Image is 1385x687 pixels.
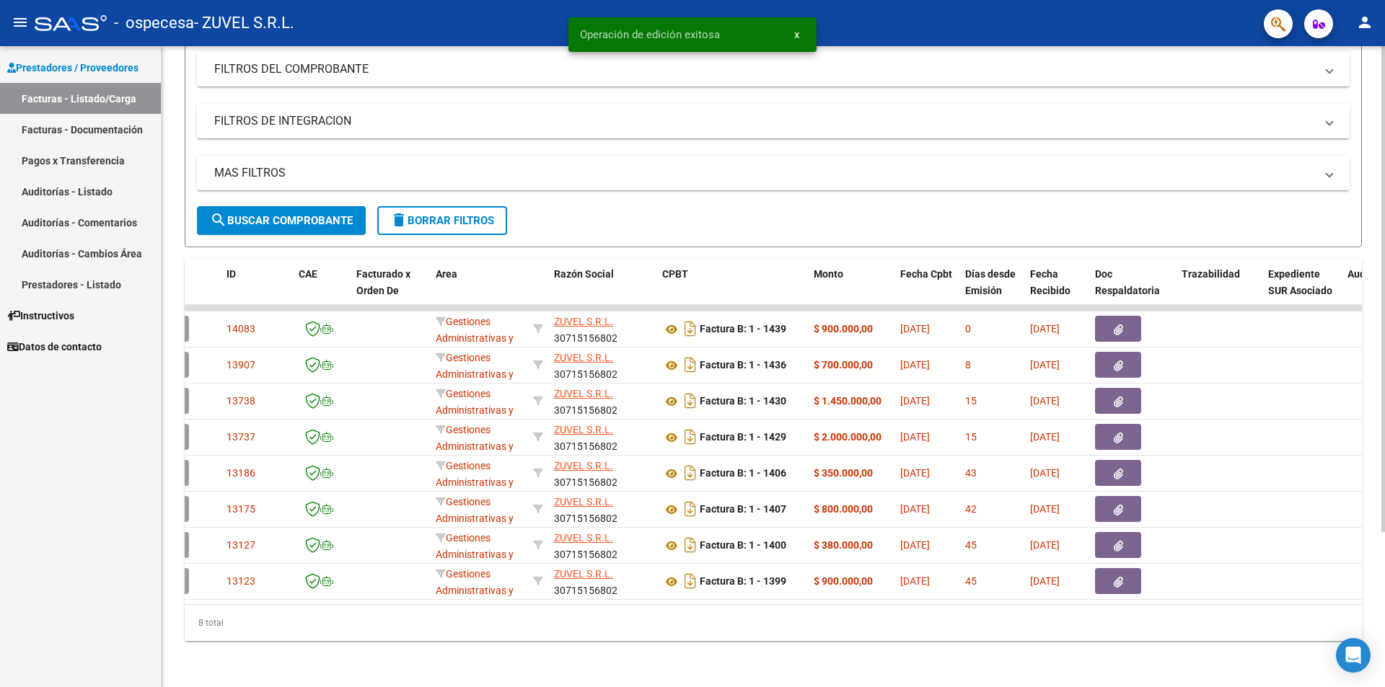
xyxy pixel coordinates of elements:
[1030,503,1060,515] span: [DATE]
[1030,575,1060,587] span: [DATE]
[1089,259,1176,322] datatable-header-cell: Doc Respaldatoria
[197,206,366,235] button: Buscar Comprobante
[1030,359,1060,371] span: [DATE]
[814,268,843,280] span: Monto
[900,431,930,443] span: [DATE]
[227,268,236,280] span: ID
[554,496,613,508] span: ZUVEL S.R.L.
[436,316,514,360] span: Gestiones Administrativas y Otros
[808,259,894,322] datatable-header-cell: Monto
[227,431,255,443] span: 13737
[814,395,881,407] strong: $ 1.450.000,00
[700,396,786,407] strong: Factura B: 1 - 1430
[1336,638,1371,673] div: Open Intercom Messenger
[214,113,1315,129] mat-panel-title: FILTROS DE INTEGRACION
[580,27,720,42] span: Operación de edición exitosa
[185,605,1362,641] div: 8 total
[214,165,1315,181] mat-panel-title: MAS FILTROS
[554,314,651,344] div: 30715156802
[965,431,977,443] span: 15
[554,566,651,596] div: 30715156802
[293,259,351,322] datatable-header-cell: CAE
[1024,259,1089,322] datatable-header-cell: Fecha Recibido
[227,539,255,551] span: 13127
[700,324,786,335] strong: Factura B: 1 - 1439
[681,461,700,484] i: Descargar documento
[900,359,930,371] span: [DATE]
[681,389,700,412] i: Descargar documento
[1268,268,1332,296] span: Expediente SUR Asociado
[662,268,688,280] span: CPBT
[114,7,194,39] span: - ospecesa
[1176,259,1262,322] datatable-header-cell: Trazabilidad
[783,22,811,48] button: x
[900,575,930,587] span: [DATE]
[965,503,977,515] span: 42
[227,395,255,407] span: 13738
[227,359,255,371] span: 13907
[900,503,930,515] span: [DATE]
[965,575,977,587] span: 45
[900,395,930,407] span: [DATE]
[965,467,977,479] span: 43
[436,496,514,541] span: Gestiones Administrativas y Otros
[900,268,952,280] span: Fecha Cpbt
[1030,323,1060,334] span: [DATE]
[227,323,255,334] span: 14083
[965,323,971,334] span: 0
[554,352,613,363] span: ZUVEL S.R.L.
[814,539,873,551] strong: $ 380.000,00
[7,339,102,355] span: Datos de contacto
[794,28,799,41] span: x
[554,568,613,580] span: ZUVEL S.R.L.
[554,422,651,452] div: 30715156802
[965,268,1016,296] span: Días desde Emisión
[700,540,786,551] strong: Factura B: 1 - 1400
[436,460,514,505] span: Gestiones Administrativas y Otros
[1030,539,1060,551] span: [DATE]
[900,323,930,334] span: [DATE]
[1030,268,1070,296] span: Fecha Recibido
[681,533,700,557] i: Descargar documento
[197,52,1350,87] mat-expansion-panel-header: FILTROS DEL COMPROBANTE
[554,460,613,471] span: ZUVEL S.R.L.
[554,386,651,416] div: 30715156802
[554,530,651,560] div: 30715156802
[814,575,873,587] strong: $ 900.000,00
[959,259,1024,322] datatable-header-cell: Días desde Emisión
[436,532,514,577] span: Gestiones Administrativas y Otros
[227,467,255,479] span: 13186
[554,532,613,544] span: ZUVEL S.R.L.
[814,503,873,515] strong: $ 800.000,00
[814,359,873,371] strong: $ 700.000,00
[700,360,786,371] strong: Factura B: 1 - 1436
[436,568,514,613] span: Gestiones Administrativas y Otros
[197,104,1350,138] mat-expansion-panel-header: FILTROS DE INTEGRACION
[1262,259,1342,322] datatable-header-cell: Expediente SUR Asociado
[814,467,873,479] strong: $ 350.000,00
[1356,14,1373,31] mat-icon: person
[814,431,881,443] strong: $ 2.000.000,00
[214,61,1315,77] mat-panel-title: FILTROS DEL COMPROBANTE
[436,352,514,396] span: Gestiones Administrativas y Otros
[1030,467,1060,479] span: [DATE]
[194,7,294,39] span: - ZUVEL S.R.L.
[377,206,507,235] button: Borrar Filtros
[894,259,959,322] datatable-header-cell: Fecha Cpbt
[430,259,527,322] datatable-header-cell: Area
[299,268,317,280] span: CAE
[965,539,977,551] span: 45
[351,259,430,322] datatable-header-cell: Facturado x Orden De
[554,268,614,280] span: Razón Social
[900,467,930,479] span: [DATE]
[965,395,977,407] span: 15
[227,503,255,515] span: 13175
[700,576,786,588] strong: Factura B: 1 - 1399
[681,569,700,593] i: Descargar documento
[1030,431,1060,443] span: [DATE]
[436,388,514,433] span: Gestiones Administrativas y Otros
[681,353,700,376] i: Descargar documento
[554,350,651,380] div: 30715156802
[227,575,255,587] span: 13123
[554,316,613,327] span: ZUVEL S.R.L.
